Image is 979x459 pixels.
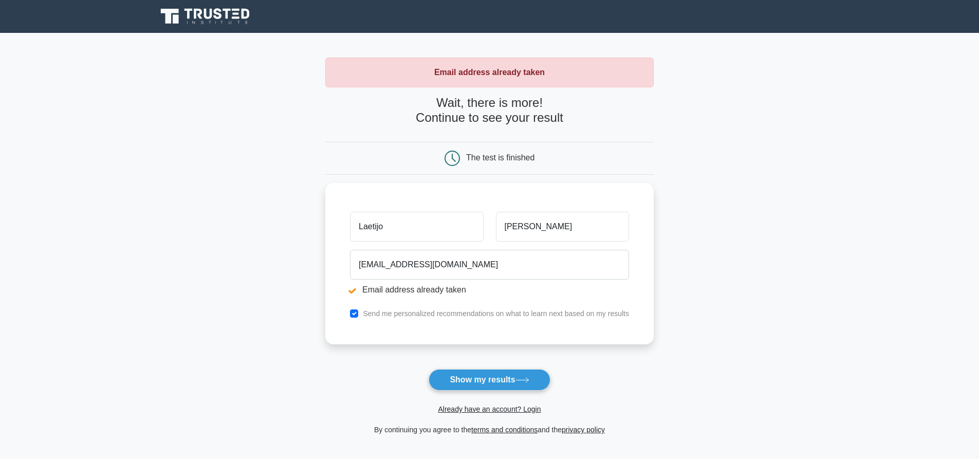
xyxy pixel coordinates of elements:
[325,96,654,125] h4: Wait, there is more! Continue to see your result
[363,309,629,318] label: Send me personalized recommendations on what to learn next based on my results
[350,212,483,242] input: First name
[434,68,545,77] strong: Email address already taken
[471,426,538,434] a: terms and conditions
[429,369,550,391] button: Show my results
[350,250,629,280] input: Email
[319,424,660,436] div: By continuing you agree to the and the
[466,153,534,162] div: The test is finished
[350,284,629,296] li: Email address already taken
[496,212,629,242] input: Last name
[562,426,605,434] a: privacy policy
[438,405,541,413] a: Already have an account? Login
